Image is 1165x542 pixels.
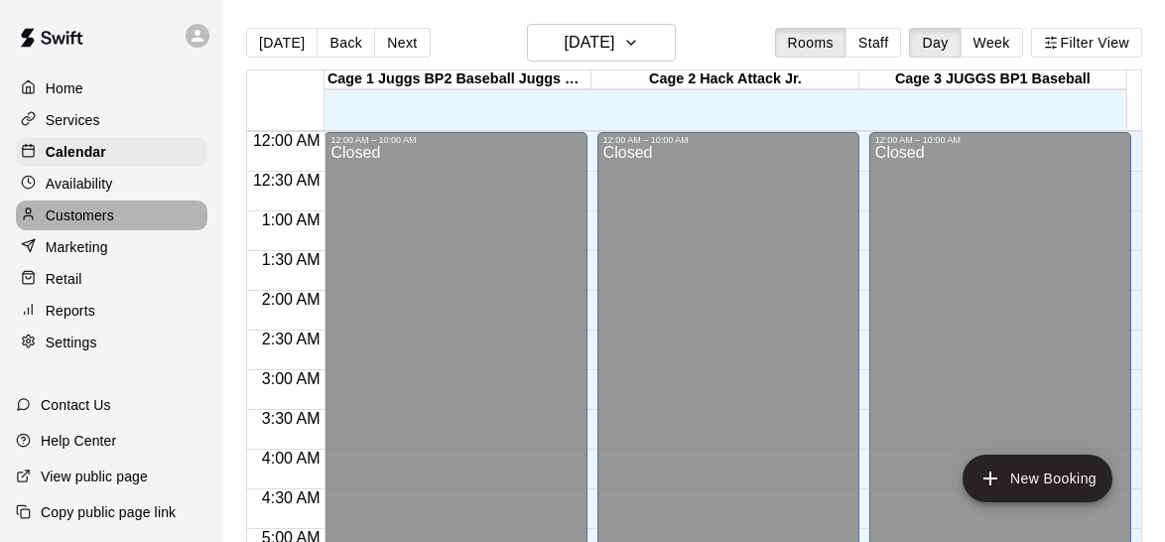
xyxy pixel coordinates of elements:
[46,174,113,194] p: Availability
[16,137,207,167] a: Calendar
[257,211,325,228] span: 1:00 AM
[909,28,961,58] button: Day
[591,70,858,89] div: Cage 2 Hack Attack Jr.
[16,169,207,199] a: Availability
[330,135,581,145] div: 12:00 AM – 10:00 AM
[16,232,207,262] a: Marketing
[41,431,116,451] p: Help Center
[46,142,106,162] p: Calendar
[527,24,676,62] button: [DATE]
[859,70,1126,89] div: Cage 3 JUGGS BP1 Baseball
[257,331,325,347] span: 2:30 AM
[317,28,375,58] button: Back
[564,29,614,57] h6: [DATE]
[16,296,207,326] a: Reports
[248,132,325,149] span: 12:00 AM
[257,291,325,308] span: 2:00 AM
[1031,28,1142,58] button: Filter View
[257,450,325,467] span: 4:00 AM
[775,28,846,58] button: Rooms
[16,328,207,357] a: Settings
[961,28,1023,58] button: Week
[257,489,325,506] span: 4:30 AM
[16,105,207,135] a: Services
[374,28,430,58] button: Next
[46,269,82,289] p: Retail
[257,410,325,427] span: 3:30 AM
[41,502,176,522] p: Copy public page link
[41,467,148,486] p: View public page
[46,333,97,352] p: Settings
[248,172,325,189] span: 12:30 AM
[41,395,111,415] p: Contact Us
[257,370,325,387] span: 3:00 AM
[963,455,1112,502] button: add
[257,251,325,268] span: 1:30 AM
[46,205,114,225] p: Customers
[603,135,853,145] div: 12:00 AM – 10:00 AM
[46,237,108,257] p: Marketing
[16,73,207,103] a: Home
[324,70,591,89] div: Cage 1 Juggs BP2 Baseball Juggs BP1 Softball
[16,264,207,294] a: Retail
[246,28,318,58] button: [DATE]
[845,28,902,58] button: Staff
[46,78,83,98] p: Home
[46,301,95,321] p: Reports
[46,110,100,130] p: Services
[16,201,207,230] a: Customers
[875,135,1125,145] div: 12:00 AM – 10:00 AM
